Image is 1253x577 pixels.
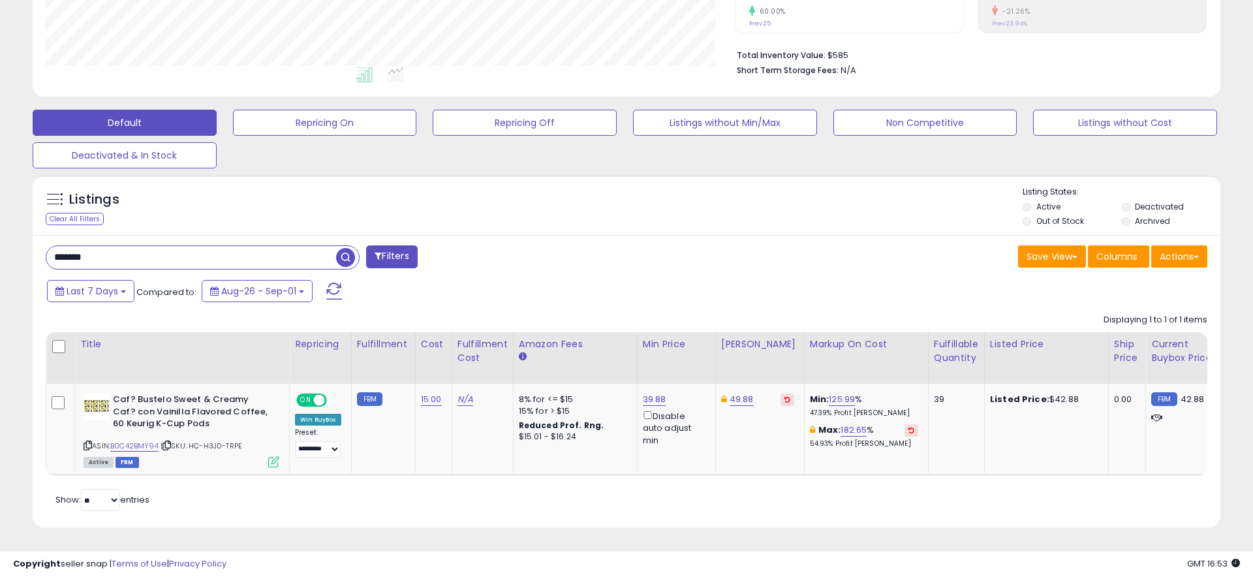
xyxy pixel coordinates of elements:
i: Revert to store-level Max Markup [908,427,914,433]
label: Archived [1135,215,1170,226]
div: Preset: [295,428,341,458]
div: Amazon Fees [519,337,632,351]
a: 125.99 [829,393,855,406]
th: The percentage added to the cost of goods (COGS) that forms the calculator for Min & Max prices. [804,332,928,384]
label: Out of Stock [1036,215,1084,226]
div: Win BuyBox [295,414,341,426]
b: Total Inventory Value: [737,50,826,61]
a: Privacy Policy [169,557,226,570]
b: Min: [810,393,829,405]
span: 42.88 [1181,393,1205,405]
label: Active [1036,201,1060,212]
button: Save View [1018,245,1086,268]
i: This overrides the store level max markup for this listing [810,426,815,434]
div: Current Buybox Price [1151,337,1218,365]
div: Fulfillment [357,337,410,351]
h5: Listings [69,191,119,209]
a: Terms of Use [112,557,167,570]
a: 182.65 [841,424,867,437]
button: Listings without Cost [1033,110,1217,136]
div: Clear All Filters [46,213,104,225]
span: Show: entries [55,493,149,506]
a: 39.88 [643,393,666,406]
strong: Copyright [13,557,61,570]
a: B0C42BMY94 [110,441,159,452]
button: Repricing Off [433,110,617,136]
div: % [810,394,918,418]
i: Revert to store-level Dynamic Max Price [784,396,790,403]
div: 39 [934,394,974,405]
button: Non Competitive [833,110,1017,136]
span: Aug-26 - Sep-01 [221,285,296,298]
button: Actions [1151,245,1207,268]
span: Compared to: [136,286,196,298]
a: N/A [457,393,473,406]
button: Repricing On [233,110,417,136]
span: OFF [325,395,346,406]
p: Listing States: [1023,186,1220,198]
div: Disable auto adjust min [643,409,705,446]
p: 54.93% Profit [PERSON_NAME] [810,439,918,448]
div: Title [80,337,284,351]
div: Repricing [295,337,346,351]
small: FBM [357,392,382,406]
a: 15.00 [421,393,442,406]
a: 49.88 [730,393,754,406]
div: $15.01 - $16.24 [519,431,627,443]
div: Markup on Cost [810,337,923,351]
div: 0.00 [1114,394,1136,405]
span: All listings currently available for purchase on Amazon [84,457,114,468]
li: $585 [737,46,1198,62]
small: Prev: 25 [749,20,771,27]
div: Fulfillable Quantity [934,337,979,365]
small: Amazon Fees. [519,351,527,363]
label: Deactivated [1135,201,1184,212]
small: FBM [1151,392,1177,406]
div: 15% for > $15 [519,405,627,417]
div: Listed Price [990,337,1103,351]
b: Max: [818,424,841,436]
span: ON [298,395,314,406]
div: % [810,424,918,448]
div: Fulfillment Cost [457,337,508,365]
small: -21.26% [998,7,1030,16]
button: Default [33,110,217,136]
small: 60.00% [755,7,786,16]
b: Caf? Bustelo Sweet & Creamy Caf? con Vainilla Flavored Coffee, 60 Keurig K-Cup Pods [113,394,271,433]
i: This overrides the store level Dynamic Max Price for this listing [721,395,726,403]
button: Aug-26 - Sep-01 [202,280,313,302]
b: Reduced Prof. Rng. [519,420,604,431]
div: Ship Price [1114,337,1140,365]
small: Prev: 23.94% [992,20,1027,27]
button: Columns [1088,245,1149,268]
button: Filters [366,245,417,268]
span: FBM [116,457,139,468]
div: Displaying 1 to 1 of 1 items [1104,314,1207,326]
b: Short Term Storage Fees: [737,65,839,76]
span: Last 7 Days [67,285,118,298]
span: | SKU: HC-H3J0-TRPE [161,441,242,451]
div: 8% for <= $15 [519,394,627,405]
button: Listings without Min/Max [633,110,817,136]
span: N/A [841,64,856,76]
img: 51ROV2X1KFL._SL40_.jpg [84,394,110,420]
div: seller snap | | [13,558,226,570]
div: $42.88 [990,394,1098,405]
div: Cost [421,337,446,351]
p: 47.39% Profit [PERSON_NAME] [810,409,918,418]
button: Deactivated & In Stock [33,142,217,168]
span: Columns [1096,250,1137,263]
b: Listed Price: [990,393,1049,405]
button: Last 7 Days [47,280,134,302]
span: 2025-09-13 16:53 GMT [1187,557,1240,570]
div: ASIN: [84,394,279,466]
